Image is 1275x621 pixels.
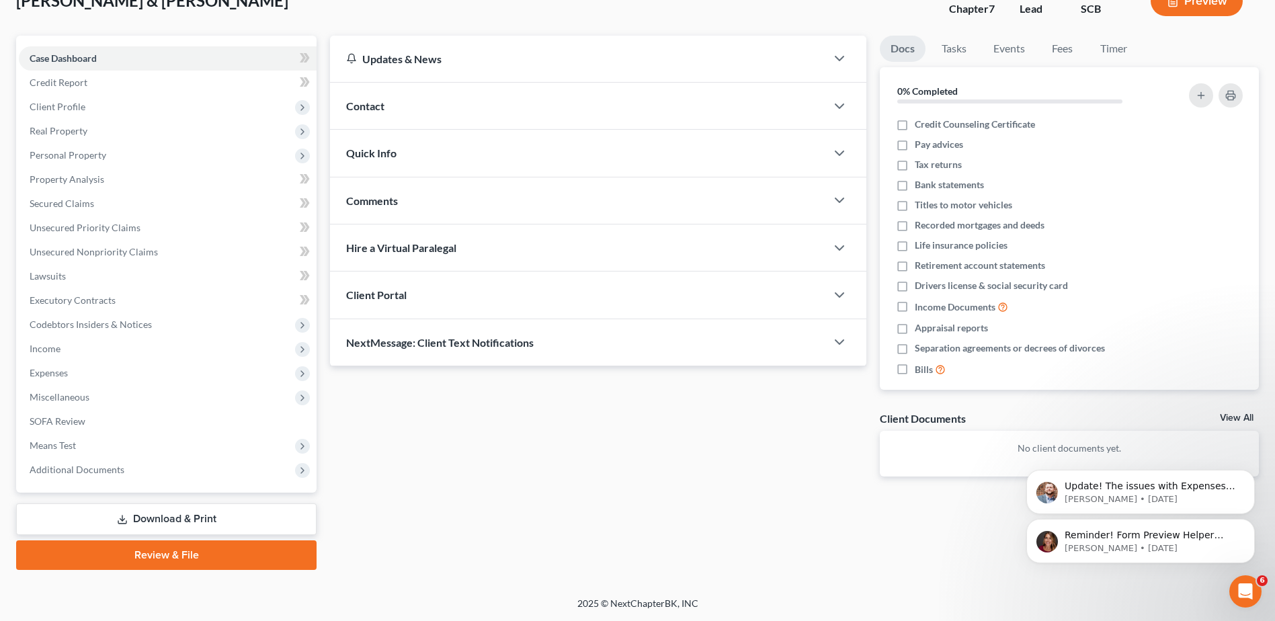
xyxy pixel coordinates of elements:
span: Contact [346,99,384,112]
a: Credit Report [19,71,317,95]
span: Recorded mortgages and deeds [915,218,1044,232]
span: Comments [346,194,398,207]
span: Secured Claims [30,198,94,209]
span: Titles to motor vehicles [915,198,1012,212]
a: Docs [880,36,926,62]
div: Client Documents [880,411,966,425]
a: Tasks [931,36,977,62]
span: NextMessage: Client Text Notifications [346,336,534,349]
a: Property Analysis [19,167,317,192]
a: Lawsuits [19,264,317,288]
a: Secured Claims [19,192,317,216]
span: Hire a Virtual Paralegal [346,241,456,254]
span: Appraisal reports [915,321,988,335]
span: Credit Counseling Certificate [915,118,1035,131]
a: Download & Print [16,503,317,535]
span: Drivers license & social security card [915,279,1068,292]
span: Pay advices [915,138,963,151]
div: Updates & News [346,52,810,66]
span: Personal Property [30,149,106,161]
a: Unsecured Nonpriority Claims [19,240,317,264]
a: Fees [1041,36,1084,62]
span: Tax returns [915,158,962,171]
span: SOFA Review [30,415,85,427]
span: 7 [989,2,995,15]
iframe: Intercom live chat [1229,575,1262,608]
div: 2025 © NextChapterBK, INC [255,597,1021,621]
span: Means Test [30,440,76,451]
span: Income [30,343,60,354]
a: Events [983,36,1036,62]
span: Executory Contracts [30,294,116,306]
div: SCB [1081,1,1129,17]
span: Unsecured Priority Claims [30,222,140,233]
span: Separation agreements or decrees of divorces [915,341,1105,355]
a: Case Dashboard [19,46,317,71]
span: Quick Info [346,147,397,159]
span: Life insurance policies [915,239,1007,252]
a: Unsecured Priority Claims [19,216,317,240]
a: Review & File [16,540,317,570]
iframe: Intercom notifications message [1006,384,1275,585]
span: Bank statements [915,178,984,192]
span: Miscellaneous [30,391,89,403]
div: Chapter [949,1,998,17]
span: 6 [1257,575,1268,586]
a: Executory Contracts [19,288,317,313]
span: Unsecured Nonpriority Claims [30,246,158,257]
span: Case Dashboard [30,52,97,64]
span: Client Profile [30,101,85,112]
span: Additional Documents [30,464,124,475]
span: Credit Report [30,77,87,88]
a: Timer [1089,36,1138,62]
span: Income Documents [915,300,995,314]
span: Expenses [30,367,68,378]
a: SOFA Review [19,409,317,433]
strong: 0% Completed [897,85,958,97]
span: Real Property [30,125,87,136]
span: Codebtors Insiders & Notices [30,319,152,330]
span: Retirement account statements [915,259,1045,272]
span: Client Portal [346,288,407,301]
p: No client documents yet. [891,442,1248,455]
span: Bills [915,363,933,376]
span: Property Analysis [30,173,104,185]
div: Lead [1020,1,1059,17]
span: Lawsuits [30,270,66,282]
